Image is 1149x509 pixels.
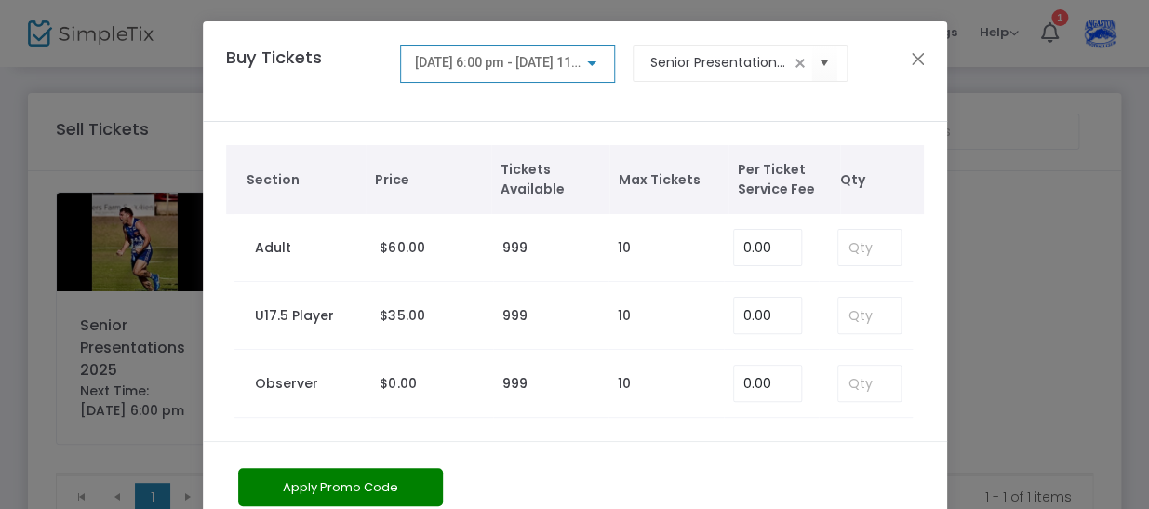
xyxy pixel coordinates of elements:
span: $60.00 [380,238,424,257]
label: 999 [502,306,528,326]
label: U17.5 Player [255,306,334,326]
input: Qty [838,230,900,265]
h4: Buy Tickets [217,45,392,98]
span: Price [375,170,482,190]
button: Close [905,47,929,71]
label: 10 [618,238,631,258]
button: Apply Promo Code [238,468,443,506]
input: Enter Service Fee [734,366,801,401]
label: Adult [255,238,291,258]
label: 10 [618,306,631,326]
input: Qty [838,298,900,333]
span: [DATE] 6:00 pm - [DATE] 11:00 pm [415,55,612,70]
label: 999 [502,238,528,258]
span: $0.00 [380,374,416,393]
label: Observer [255,374,318,394]
span: Per Ticket Service Fee [738,160,831,199]
span: clear [789,52,811,74]
span: Tickets Available [501,160,601,199]
label: 999 [502,374,528,394]
input: Qty [838,366,900,401]
span: $35.00 [380,306,424,325]
label: 10 [618,374,631,394]
span: Qty [840,170,915,190]
input: Enter Service Fee [734,298,801,333]
input: Enter Service Fee [734,230,801,265]
span: Max Tickets [619,170,719,190]
button: Select [811,44,837,82]
input: Select an event [650,53,789,73]
span: Section [247,170,356,190]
